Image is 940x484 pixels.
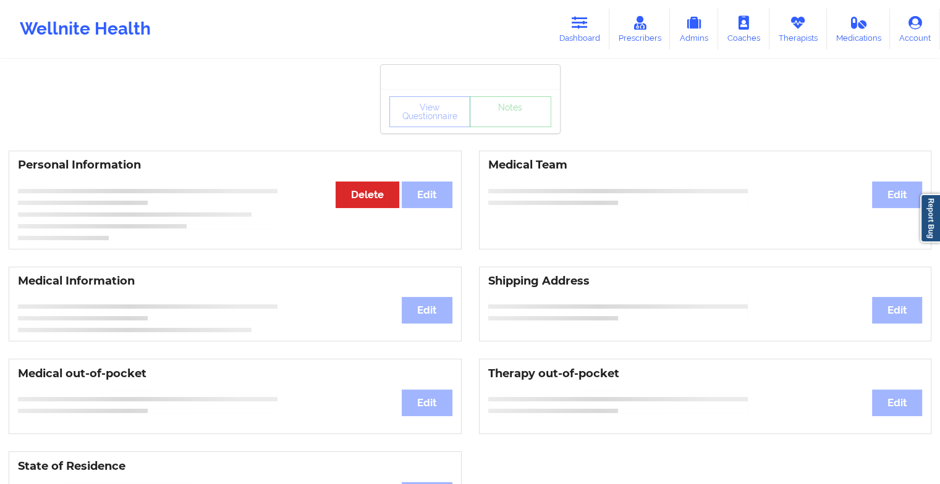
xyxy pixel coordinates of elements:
[18,367,452,381] h3: Medical out-of-pocket
[488,367,923,381] h3: Therapy out-of-pocket
[18,274,452,288] h3: Medical Information
[18,158,452,172] h3: Personal Information
[550,9,609,49] a: Dashboard
[769,9,827,49] a: Therapists
[890,9,940,49] a: Account
[488,274,923,288] h3: Shipping Address
[827,9,891,49] a: Medications
[920,194,940,243] a: Report Bug
[18,459,452,474] h3: State of Residence
[670,9,718,49] a: Admins
[718,9,769,49] a: Coaches
[336,181,399,208] button: Delete
[609,9,671,49] a: Prescribers
[488,158,923,172] h3: Medical Team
